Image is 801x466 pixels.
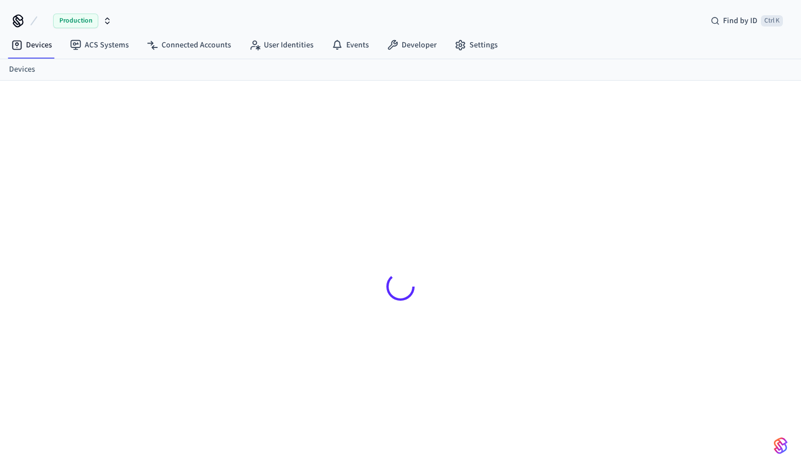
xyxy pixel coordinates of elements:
[761,15,783,27] span: Ctrl K
[240,35,323,55] a: User Identities
[53,14,98,28] span: Production
[138,35,240,55] a: Connected Accounts
[9,64,35,76] a: Devices
[378,35,446,55] a: Developer
[446,35,507,55] a: Settings
[774,437,787,455] img: SeamLogoGradient.69752ec5.svg
[702,11,792,31] div: Find by IDCtrl K
[723,15,758,27] span: Find by ID
[2,35,61,55] a: Devices
[61,35,138,55] a: ACS Systems
[323,35,378,55] a: Events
